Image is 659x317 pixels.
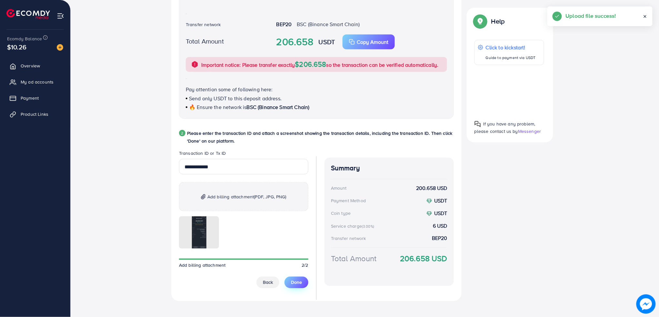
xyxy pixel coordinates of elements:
[189,104,247,111] span: 🔥 Ensure the network is
[5,92,65,104] a: Payment
[201,60,439,69] p: Important notice: Please transfer exactly so the transaction can be verified automatically.
[433,222,447,230] strong: 6 USD
[285,277,308,288] button: Done
[207,193,286,201] span: Add billing attachment
[434,210,447,217] strong: USDT
[416,184,447,192] strong: 200.658 USD
[474,121,535,134] span: If you have any problem, please contact us by
[331,210,351,216] div: Coin type
[276,21,292,28] strong: BEP20
[331,185,347,191] div: Amount
[21,63,40,69] span: Overview
[474,15,486,27] img: Popup guide
[486,54,536,62] p: Guide to payment via USDT
[7,35,42,42] span: Ecomdy Balance
[57,44,63,51] img: image
[5,108,65,121] a: Product Links
[254,193,286,200] span: (PDF, JPG, PNG)
[57,12,64,20] img: menu
[400,253,447,264] strong: 206.658 USD
[5,59,65,72] a: Overview
[432,235,447,242] strong: BEP20
[187,129,454,145] p: Please enter the transaction ID and attach a screenshot showing the transaction details, includin...
[636,294,656,314] img: image
[186,85,447,93] p: Pay attention some of following here:
[331,223,376,229] div: Service charge
[566,12,616,20] h5: Upload file success!
[474,121,481,127] img: Popup guide
[426,211,432,217] img: coin
[179,150,308,159] legend: Transaction ID or Tx ID
[295,59,326,69] span: $206.658
[186,21,221,28] label: Transfer network
[5,75,65,88] a: My ad accounts
[331,164,447,172] h4: Summary
[6,9,50,19] img: logo
[362,224,374,229] small: (3.00%)
[297,21,360,28] span: BSC (Binance Smart Chain)
[247,104,310,111] span: BSC (Binance Smart Chain)
[186,94,447,102] p: Send only USDT to this deposit address.
[518,128,541,134] span: Messenger
[291,279,302,286] span: Done
[201,194,206,200] img: img
[191,61,199,68] img: alert
[491,17,505,25] p: Help
[331,253,377,264] div: Total Amount
[21,111,48,117] span: Product Links
[256,277,279,288] button: Back
[331,197,366,204] div: Payment Method
[21,79,54,85] span: My ad accounts
[263,279,273,286] span: Back
[357,38,388,46] p: Copy Amount
[192,216,206,249] img: img uploaded
[186,36,224,46] label: Total Amount
[179,262,226,269] span: Add billing attachment
[434,197,447,204] strong: USDT
[319,37,335,46] strong: USDT
[179,130,185,136] div: 2
[331,235,366,242] div: Transfer network
[7,42,26,52] span: $10.26
[21,95,39,101] span: Payment
[343,35,395,49] button: Copy Amount
[302,262,308,269] span: 2/2
[486,44,536,51] p: Click to kickstart!
[426,198,432,204] img: coin
[276,35,314,49] strong: 206.658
